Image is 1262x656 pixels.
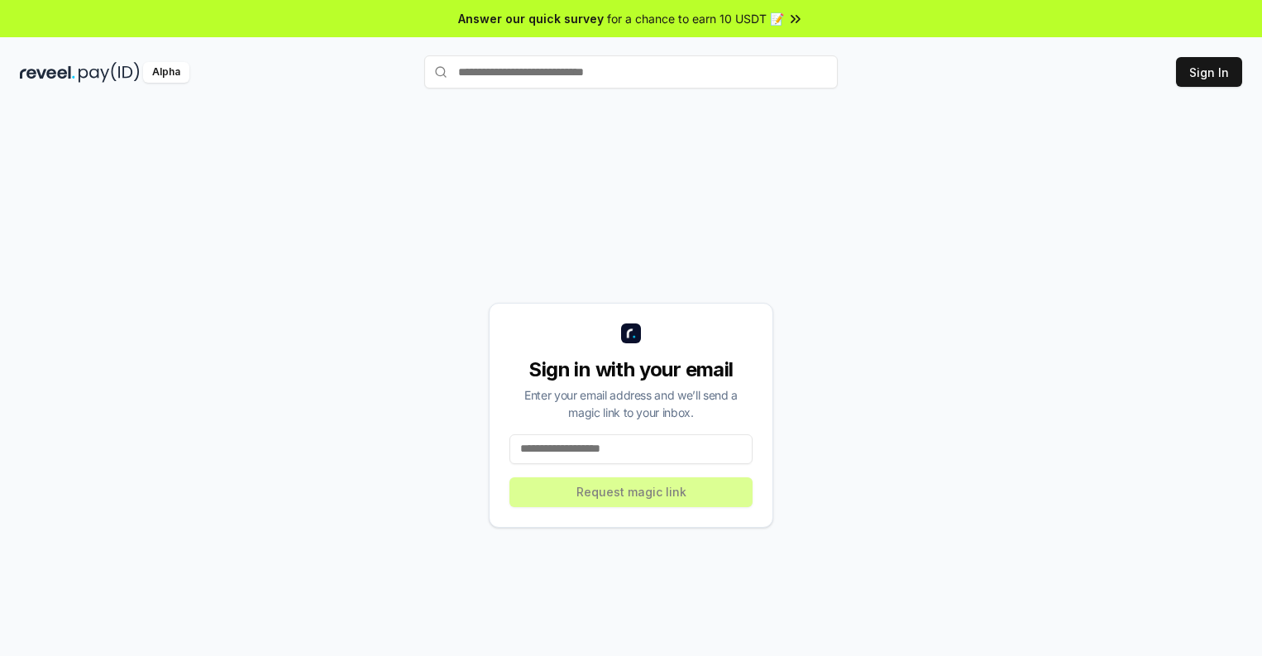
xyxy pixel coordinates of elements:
[143,62,189,83] div: Alpha
[607,10,784,27] span: for a chance to earn 10 USDT 📝
[509,357,753,383] div: Sign in with your email
[458,10,604,27] span: Answer our quick survey
[1176,57,1242,87] button: Sign In
[509,386,753,421] div: Enter your email address and we’ll send a magic link to your inbox.
[20,62,75,83] img: reveel_dark
[621,323,641,343] img: logo_small
[79,62,140,83] img: pay_id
